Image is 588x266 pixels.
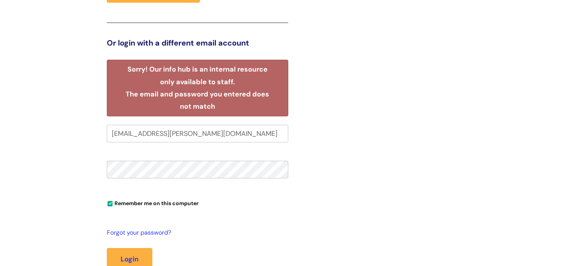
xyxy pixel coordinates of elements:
div: You can uncheck this option if you're logging in from a shared device [107,197,288,209]
li: The email and password you entered does not match [120,88,274,113]
input: Remember me on this computer [108,201,113,206]
a: Forgot your password? [107,227,284,238]
li: Sorry! Our info hub is an internal resource only available to staff. [120,63,274,88]
input: Your e-mail address [107,125,288,142]
label: Remember me on this computer [107,198,199,207]
h3: Or login with a different email account [107,38,288,47]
